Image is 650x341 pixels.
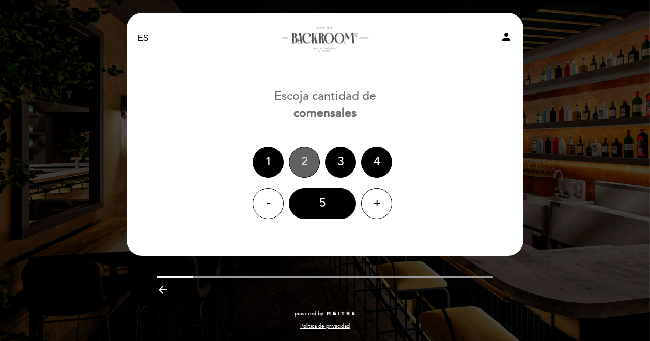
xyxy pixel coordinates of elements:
[295,310,323,317] span: powered by
[361,188,392,219] div: +
[253,188,284,219] div: -
[157,284,169,296] i: arrow_backward
[126,88,524,122] div: Escoja cantidad de
[289,188,356,219] div: 5
[361,147,392,178] div: 4
[300,322,350,330] a: Política de privacidad
[500,30,513,43] i: person
[253,147,284,178] div: 1
[500,30,513,47] button: person
[325,147,356,178] div: 3
[260,24,390,53] a: Backroom Bar - [GEOGRAPHIC_DATA]
[295,310,355,317] a: powered by
[289,147,320,178] div: 2
[293,106,357,120] b: comensales
[326,311,355,316] img: MEITRE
